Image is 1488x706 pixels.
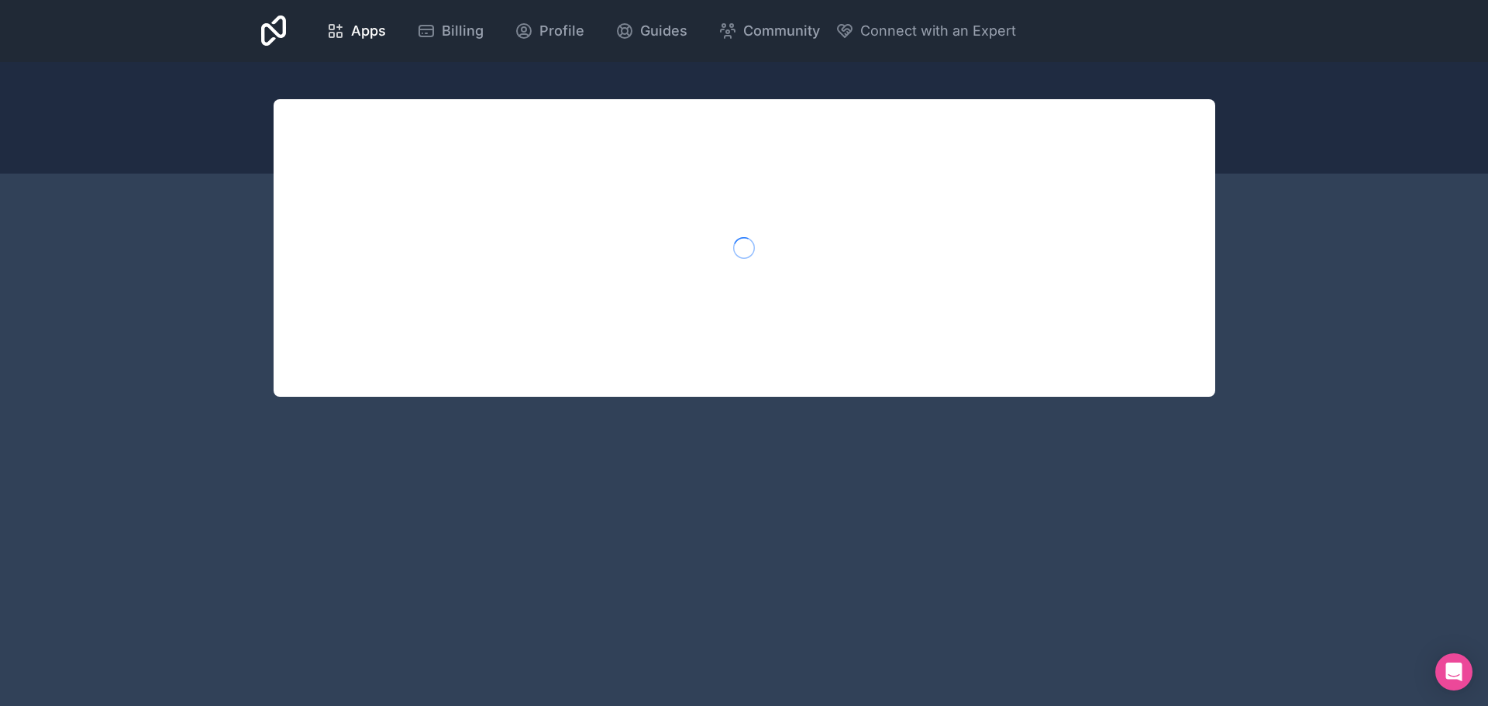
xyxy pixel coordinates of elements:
[351,20,386,42] span: Apps
[314,14,398,48] a: Apps
[1435,653,1472,691] div: Open Intercom Messenger
[539,20,584,42] span: Profile
[860,20,1016,42] span: Connect with an Expert
[405,14,496,48] a: Billing
[706,14,832,48] a: Community
[502,14,597,48] a: Profile
[835,20,1016,42] button: Connect with an Expert
[640,20,687,42] span: Guides
[603,14,700,48] a: Guides
[743,20,820,42] span: Community
[442,20,484,42] span: Billing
